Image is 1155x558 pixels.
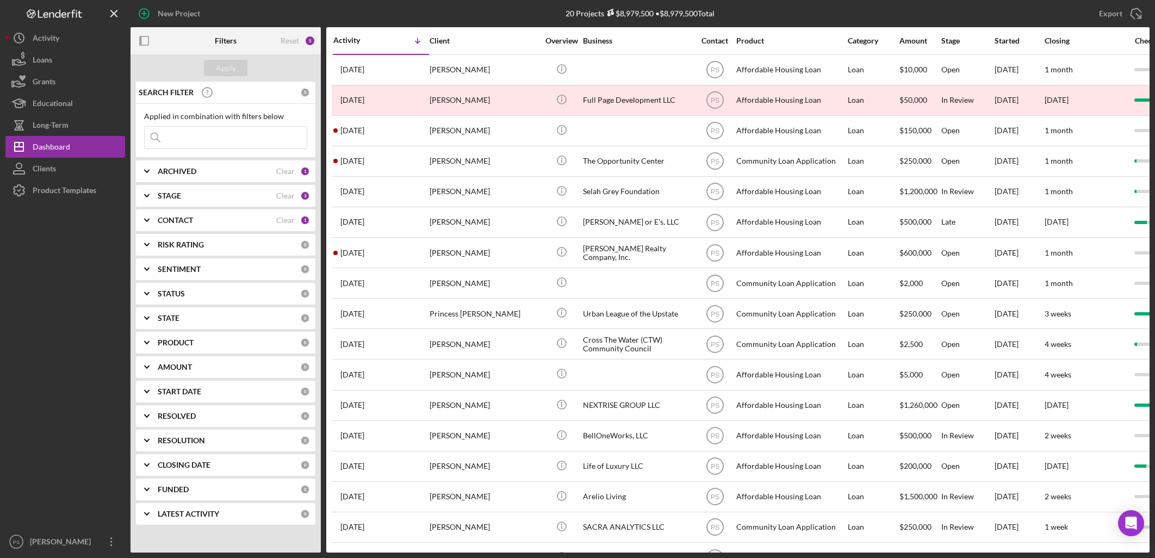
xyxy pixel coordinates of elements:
[5,71,125,92] a: Grants
[995,208,1044,237] div: [DATE]
[300,166,310,176] div: 1
[5,179,125,201] button: Product Templates
[941,36,993,45] div: Stage
[340,431,364,440] time: 2025-09-05 12:30
[158,314,179,323] b: STATE
[941,452,993,481] div: Open
[1045,370,1071,379] time: 4 weeks
[300,313,310,323] div: 0
[300,240,310,250] div: 0
[1045,217,1069,226] time: [DATE]
[216,60,236,76] div: Apply
[5,158,125,179] button: Clients
[566,9,715,18] div: 20 Projects • $8,979,500 Total
[430,36,538,45] div: Client
[710,280,719,287] text: PS
[340,249,364,257] time: 2025-09-24 17:01
[710,524,719,531] text: PS
[158,216,193,225] b: CONTACT
[5,114,125,136] a: Long-Term
[848,36,898,45] div: Category
[995,452,1044,481] div: [DATE]
[430,452,538,481] div: [PERSON_NAME]
[33,49,52,73] div: Loans
[899,36,940,45] div: Amount
[736,421,845,450] div: Affordable Housing Loan
[33,92,73,117] div: Educational
[333,36,381,45] div: Activity
[340,218,364,226] time: 2025-09-26 17:43
[899,278,923,288] span: $2,000
[736,177,845,206] div: Affordable Housing Loan
[736,330,845,358] div: Community Loan Application
[158,412,196,420] b: RESOLVED
[305,35,315,46] div: 5
[158,3,200,24] div: New Project
[1045,309,1071,318] time: 3 weeks
[736,36,845,45] div: Product
[33,158,56,182] div: Clients
[995,299,1044,328] div: [DATE]
[583,208,692,237] div: [PERSON_NAME] or E's, LLC
[27,531,98,555] div: [PERSON_NAME]
[33,71,55,95] div: Grants
[430,238,538,267] div: [PERSON_NAME]
[340,96,364,104] time: 2025-10-02 22:31
[848,86,898,115] div: Loan
[430,513,538,542] div: [PERSON_NAME]
[710,402,719,410] text: PS
[995,177,1044,206] div: [DATE]
[848,452,898,481] div: Loan
[848,116,898,145] div: Loan
[848,55,898,84] div: Loan
[158,265,201,274] b: SENTIMENT
[995,482,1044,511] div: [DATE]
[848,330,898,358] div: Loan
[941,482,993,511] div: In Review
[848,147,898,176] div: Loan
[848,360,898,389] div: Loan
[340,370,364,379] time: 2025-09-18 17:48
[340,462,364,470] time: 2025-09-04 01:39
[1045,461,1069,470] time: [DATE]
[899,309,932,318] span: $250,000
[33,114,69,139] div: Long-Term
[941,513,993,542] div: In Review
[848,482,898,511] div: Loan
[941,147,993,176] div: Open
[710,493,719,501] text: PS
[899,217,932,226] span: $500,000
[941,86,993,115] div: In Review
[1045,431,1071,440] time: 2 weeks
[340,187,364,196] time: 2025-09-27 15:35
[736,482,845,511] div: Affordable Housing Loan
[300,88,310,97] div: 0
[995,360,1044,389] div: [DATE]
[583,330,692,358] div: Cross The Water (CTW) Community Council
[1045,187,1073,196] time: 1 month
[158,167,196,176] b: ARCHIVED
[583,299,692,328] div: Urban League of the Upstate
[995,116,1044,145] div: [DATE]
[300,338,310,348] div: 0
[736,116,845,145] div: Affordable Housing Loan
[5,27,125,49] button: Activity
[300,460,310,470] div: 0
[430,116,538,145] div: [PERSON_NAME]
[995,238,1044,267] div: [DATE]
[848,177,898,206] div: Loan
[848,238,898,267] div: Loan
[300,191,310,201] div: 3
[710,310,719,318] text: PS
[710,340,719,348] text: PS
[899,400,937,410] span: $1,260,000
[158,289,185,298] b: STATUS
[1045,126,1073,135] time: 1 month
[710,66,719,74] text: PS
[430,482,538,511] div: [PERSON_NAME]
[5,136,125,158] button: Dashboard
[340,340,364,349] time: 2025-09-19 15:29
[941,238,993,267] div: Open
[340,65,364,74] time: 2025-10-04 01:07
